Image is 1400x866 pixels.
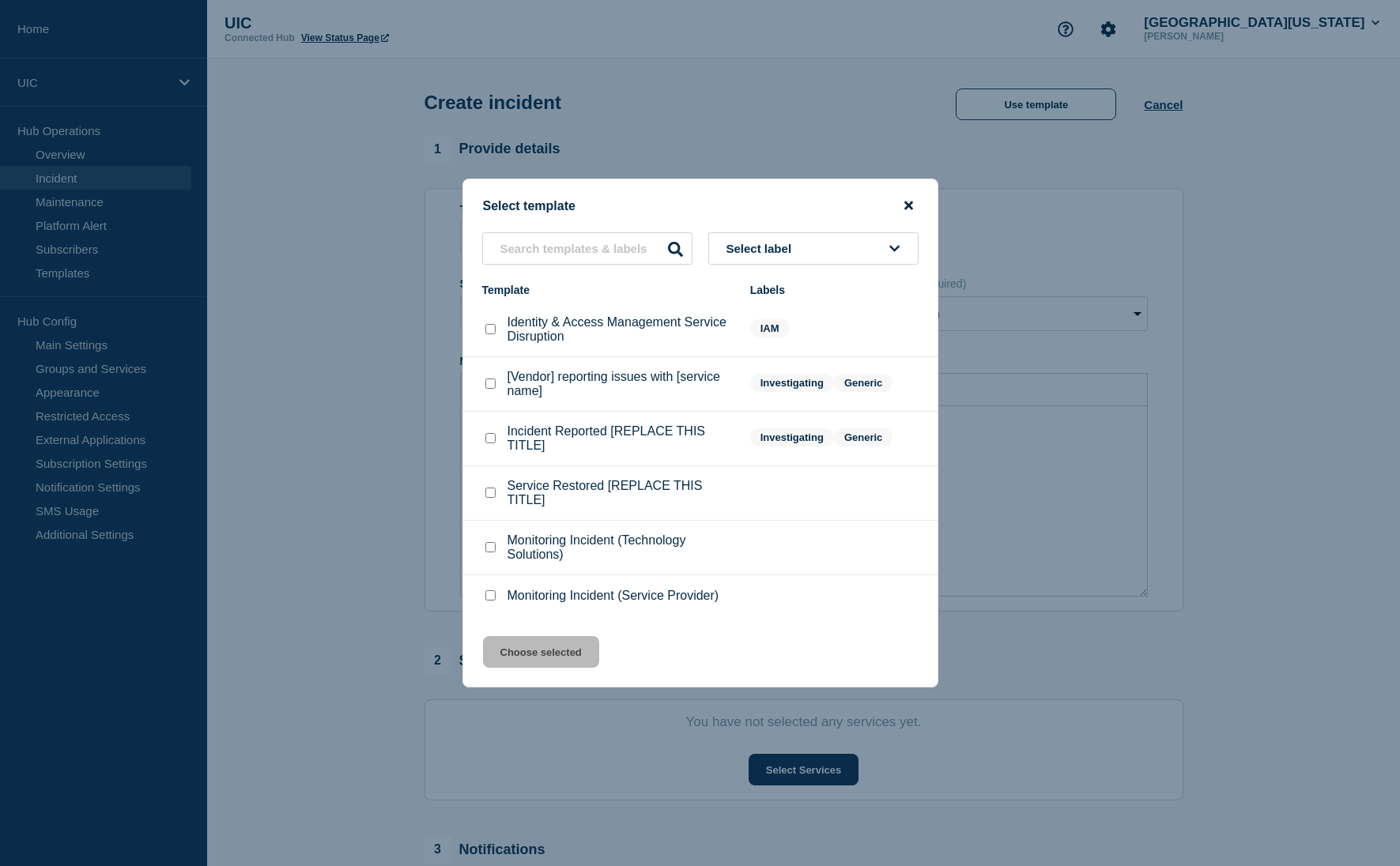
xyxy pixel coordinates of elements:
[485,324,496,334] input: Identity & Access Management Service Disruption checkbox
[508,370,734,398] p: [Vendor] reporting issues with [service name]
[834,374,892,392] span: Generic
[508,315,734,344] p: Identity & Access Management Service Disruption
[508,479,734,507] p: Service Restored [REPLACE THIS TITLE]
[508,424,734,453] p: Incident Reported [REPLACE THIS TITLE]
[485,590,496,601] input: Monitoring Incident (Service Provider) checkbox
[750,374,834,392] span: Investigating
[463,198,938,213] div: Select template
[485,542,496,552] input: Monitoring Incident (Technology Solutions) checkbox
[508,589,719,603] p: Monitoring Incident (Service Provider)
[483,636,599,668] button: Choose selected
[485,378,496,389] input: [Vendor] reporting issues with [service name] checkbox
[726,242,798,255] span: Select label
[485,488,496,498] input: Service Restored [REPLACE THIS TITLE] checkbox
[482,284,734,296] div: Template
[750,428,834,446] span: Investigating
[750,319,790,337] span: IAM
[834,428,892,446] span: Generic
[485,433,496,443] input: Incident Reported [REPLACE THIS TITLE] checkbox
[708,232,919,265] button: Select label
[750,284,919,296] div: Labels
[900,198,918,213] button: close button
[508,533,734,562] p: Monitoring Incident (Technology Solutions)
[482,232,692,265] input: Search templates & labels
